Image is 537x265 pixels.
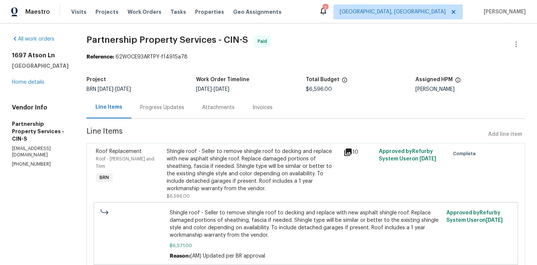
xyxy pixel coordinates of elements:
span: Paid [258,38,270,45]
h2: 1697 Atson Ln [12,52,69,59]
p: [PHONE_NUMBER] [12,161,69,167]
span: (AM) Updated per BR approval [190,253,265,259]
div: 10 [343,148,374,157]
span: The hpm assigned to this work order. [455,77,461,87]
span: The total cost of line items that have been proposed by Opendoor. This sum includes line items th... [342,77,348,87]
span: BRN [87,87,131,92]
span: Shingle roof - Seller to remove shingle roof to decking and replace with new asphalt shingle roof... [170,209,442,239]
span: [DATE] [196,87,212,92]
span: Line Items [87,128,485,141]
span: Partnership Property Services - CIN-S [87,35,248,44]
div: Line Items [95,103,122,111]
div: Progress Updates [140,104,184,111]
span: Maestro [25,8,50,16]
h5: Work Order Timeline [196,77,249,82]
span: $6,596.00 [306,87,332,92]
span: Approved by Refurby System User on [446,210,503,223]
span: [PERSON_NAME] [481,8,526,16]
span: Properties [195,8,224,16]
h5: [GEOGRAPHIC_DATA] [12,62,69,70]
span: [DATE] [420,156,436,162]
span: Roof - [PERSON_NAME] and Trim [96,157,154,169]
div: Shingle roof - Seller to remove shingle roof to decking and replace with new asphalt shingle roof... [167,148,339,192]
div: 7 [323,4,328,12]
span: BRN [97,174,112,181]
span: - [98,87,131,92]
div: [PERSON_NAME] [415,87,525,92]
span: [DATE] [115,87,131,92]
div: Attachments [202,104,235,111]
span: [DATE] [486,218,503,223]
span: [DATE] [214,87,229,92]
span: Geo Assignments [233,8,282,16]
span: Approved by Refurby System User on [379,149,436,162]
b: Reference: [87,54,114,60]
h5: Project [87,77,106,82]
p: [EMAIL_ADDRESS][DOMAIN_NAME] [12,146,69,158]
div: Invoices [252,104,273,111]
a: Home details [12,80,44,85]
span: Roof Replacement [96,149,142,154]
h4: Vendor Info [12,104,69,111]
span: Visits [71,8,87,16]
span: Projects [95,8,119,16]
span: Reason: [170,253,190,259]
h5: Assigned HPM [415,77,453,82]
span: Tasks [170,9,186,15]
span: [GEOGRAPHIC_DATA], [GEOGRAPHIC_DATA] [340,8,446,16]
div: 62W0CE93ARTPY-f14915a78 [87,53,525,61]
span: Complete [453,150,479,157]
h5: Partnership Property Services - CIN-S [12,120,69,143]
h5: Total Budget [306,77,339,82]
span: $6,571.00 [170,242,442,249]
span: - [196,87,229,92]
a: All work orders [12,36,54,42]
span: Work Orders [128,8,161,16]
span: [DATE] [98,87,113,92]
span: $6,596.00 [167,194,190,198]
